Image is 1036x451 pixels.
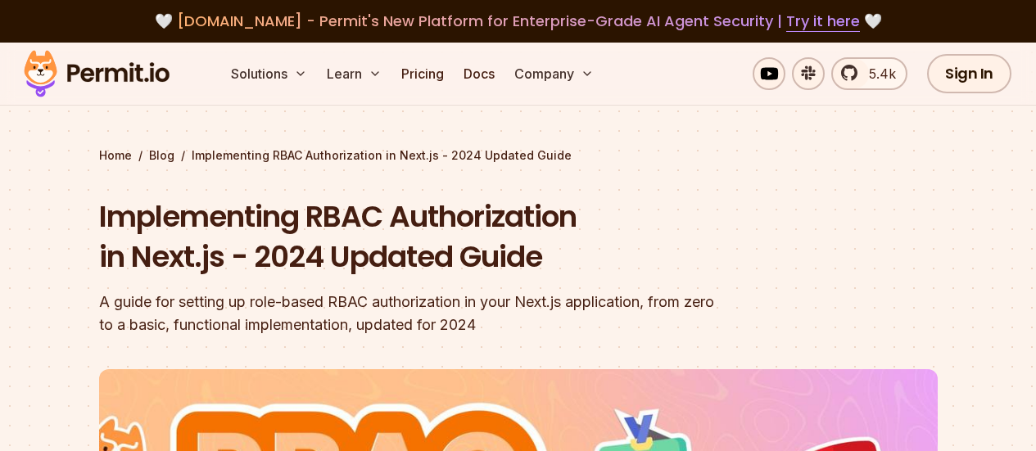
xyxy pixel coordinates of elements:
img: Permit logo [16,46,177,101]
a: Blog [149,147,174,164]
span: [DOMAIN_NAME] - Permit's New Platform for Enterprise-Grade AI Agent Security | [177,11,860,31]
h1: Implementing RBAC Authorization in Next.js - 2024 Updated Guide [99,196,728,277]
a: Docs [457,57,501,90]
a: Pricing [395,57,450,90]
button: Learn [320,57,388,90]
div: / / [99,147,938,164]
button: Company [508,57,600,90]
a: Try it here [786,11,860,32]
div: A guide for setting up role-based RBAC authorization in your Next.js application, from zero to a ... [99,291,728,336]
div: 🤍 🤍 [39,10,997,33]
a: 5.4k [831,57,907,90]
a: Home [99,147,132,164]
a: Sign In [927,54,1011,93]
span: 5.4k [859,64,896,83]
button: Solutions [224,57,314,90]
